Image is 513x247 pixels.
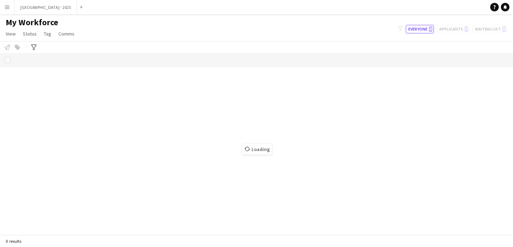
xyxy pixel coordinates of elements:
[20,29,40,38] a: Status
[58,31,74,37] span: Comms
[3,29,19,38] a: View
[44,31,51,37] span: Tag
[56,29,77,38] a: Comms
[30,43,38,52] app-action-btn: Advanced filters
[41,29,54,38] a: Tag
[429,26,432,32] span: 0
[242,144,272,155] span: Loading
[6,31,16,37] span: View
[6,17,58,28] span: My Workforce
[23,31,37,37] span: Status
[15,0,77,14] button: [GEOGRAPHIC_DATA] - 2025
[406,25,434,33] button: Everyone0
